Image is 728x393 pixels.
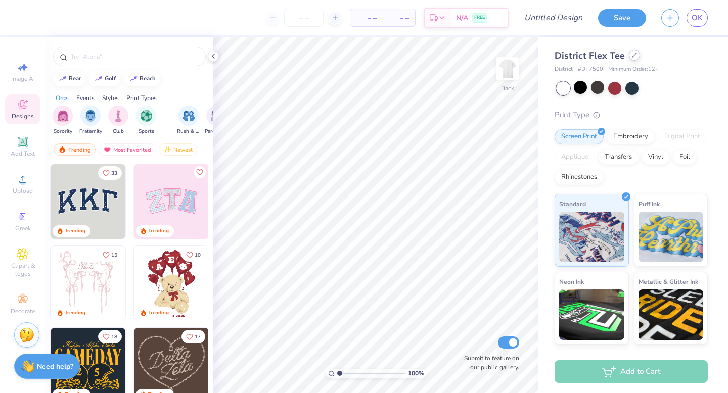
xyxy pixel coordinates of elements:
div: Foil [673,150,697,165]
button: golf [89,71,120,86]
img: 3b9aba4f-e317-4aa7-a679-c95a879539bd [51,164,125,239]
span: – – [356,13,377,23]
a: OK [687,9,708,27]
span: Sorority [54,128,72,135]
span: Greek [15,224,31,232]
div: beach [140,76,156,81]
img: 9980f5e8-e6a1-4b4a-8839-2b0e9349023c [134,164,209,239]
div: Screen Print [555,129,604,144]
img: Sports Image [141,110,152,122]
div: filter for Rush & Bid [177,106,200,135]
div: Embroidery [607,129,655,144]
div: filter for Parent's Weekend [205,106,228,135]
div: golf [105,76,116,81]
div: Digital Print [658,129,707,144]
button: filter button [79,106,102,135]
button: beach [124,71,160,86]
div: Back [501,84,514,93]
span: Upload [13,187,33,195]
img: trend_line.gif [129,76,138,82]
input: Untitled Design [516,8,590,28]
button: Like [98,330,122,343]
button: filter button [177,106,200,135]
span: Clipart & logos [5,262,40,278]
input: – – [284,9,324,27]
div: Trending [65,309,85,317]
span: 100 % [408,369,424,378]
img: e74243e0-e378-47aa-a400-bc6bcb25063a [208,246,283,321]
img: trend_line.gif [59,76,67,82]
div: Trending [54,143,96,156]
button: filter button [108,106,128,135]
img: Back [497,59,518,79]
span: Designs [12,112,34,120]
div: Applique [555,150,595,165]
span: Image AI [11,75,35,83]
button: filter button [205,106,228,135]
img: trending.gif [58,146,66,153]
img: Puff Ink [639,212,704,262]
div: Rhinestones [555,170,604,185]
button: Like [194,166,206,178]
div: Vinyl [642,150,670,165]
button: Like [181,248,205,262]
span: District Flex Tee [555,50,625,62]
img: 587403a7-0594-4a7f-b2bd-0ca67a3ff8dd [134,246,209,321]
span: Standard [559,199,586,209]
div: Events [76,93,95,103]
img: d12a98c7-f0f7-4345-bf3a-b9f1b718b86e [125,246,200,321]
div: Styles [102,93,119,103]
img: edfb13fc-0e43-44eb-bea2-bf7fc0dd67f9 [125,164,200,239]
button: filter button [136,106,156,135]
span: N/A [456,13,468,23]
span: Minimum Order: 12 + [608,65,659,74]
img: most_fav.gif [103,146,111,153]
span: Rush & Bid [177,128,200,135]
img: Newest.gif [163,146,171,153]
img: trend_line.gif [95,76,103,82]
div: filter for Fraternity [79,106,102,135]
span: Puff Ink [639,199,660,209]
span: # DT7500 [578,65,603,74]
span: Neon Ink [559,276,584,287]
span: 18 [111,334,117,339]
span: 33 [111,171,117,176]
img: Fraternity Image [85,110,96,122]
div: filter for Club [108,106,128,135]
span: – – [389,13,409,23]
div: Print Types [126,93,157,103]
div: bear [69,76,81,81]
span: 17 [195,334,201,339]
button: Like [98,166,122,180]
span: FREE [474,14,485,21]
div: Orgs [56,93,69,103]
div: Print Type [555,109,708,121]
span: Add Text [11,150,35,158]
span: District [555,65,573,74]
span: Fraternity [79,128,102,135]
label: Submit to feature on our public gallery. [459,354,519,372]
span: Sports [139,128,154,135]
span: 15 [111,253,117,258]
div: Newest [159,143,197,156]
button: bear [53,71,85,86]
img: Rush & Bid Image [183,110,195,122]
div: Most Favorited [99,143,156,156]
div: Trending [148,309,169,317]
strong: Need help? [37,362,73,371]
div: Transfers [598,150,639,165]
input: Try "Alpha" [70,52,199,62]
span: OK [692,12,703,24]
img: Parent's Weekend Image [211,110,222,122]
span: 10 [195,253,201,258]
img: Club Image [113,110,124,122]
div: filter for Sports [136,106,156,135]
img: Neon Ink [559,289,624,340]
button: Like [181,330,205,343]
div: Trending [65,227,85,235]
button: Save [598,9,646,27]
img: Metallic & Glitter Ink [639,289,704,340]
img: 83dda5b0-2158-48ca-832c-f6b4ef4c4536 [51,246,125,321]
button: filter button [53,106,73,135]
img: 5ee11766-d822-42f5-ad4e-763472bf8dcf [208,164,283,239]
